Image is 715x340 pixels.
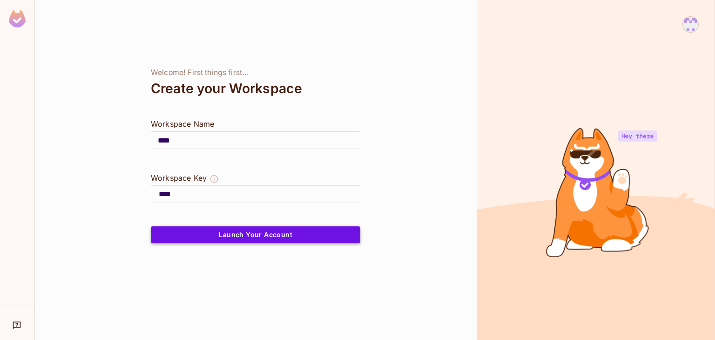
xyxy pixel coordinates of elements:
[9,10,26,27] img: SReyMgAAAABJRU5ErkJggg==
[683,17,698,32] img: abhinav@digi-ninja.com
[7,316,27,334] div: Help & Updates
[151,118,360,129] div: Workspace Name
[151,172,207,184] div: Workspace Key
[151,226,360,243] button: Launch Your Account
[151,77,360,100] div: Create your Workspace
[151,68,360,77] div: Welcome! First things first...
[209,172,219,185] button: The Workspace Key is unique, and serves as the identifier of your workspace.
